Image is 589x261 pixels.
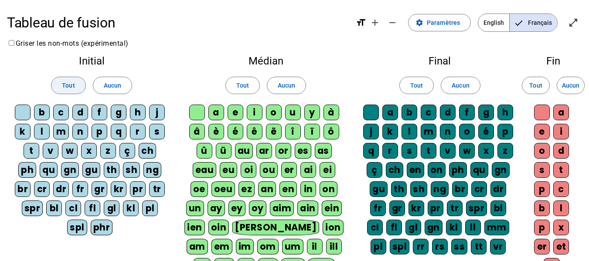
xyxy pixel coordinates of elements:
[43,143,58,159] div: v
[478,14,558,32] mat-button-toggle-group: Language selection
[61,162,79,178] div: gn
[46,200,62,216] div: bl
[139,143,156,159] div: ch
[123,200,139,216] div: kl
[534,200,550,216] div: b
[382,105,398,120] div: a
[428,162,446,178] div: on
[478,105,494,120] div: g
[186,200,204,216] div: un
[34,105,50,120] div: b
[322,200,342,216] div: ein
[191,181,208,197] div: oe
[211,239,232,254] div: em
[111,181,126,197] div: kr
[249,200,266,216] div: oy
[402,105,417,120] div: b
[149,124,165,139] div: s
[510,14,557,31] span: Français
[149,105,165,120] div: j
[386,220,402,235] div: fl
[104,200,119,216] div: gl
[384,14,401,31] button: Diminuer la taille de la police
[449,162,467,178] div: ph
[307,239,323,254] div: il
[323,220,344,235] div: ion
[304,124,320,139] div: ï
[119,143,135,159] div: ç
[553,181,569,197] div: c
[247,105,262,120] div: i
[421,143,436,159] div: t
[266,105,282,120] div: o
[208,124,224,139] div: è
[15,181,31,197] div: br
[270,200,294,216] div: aim
[490,200,506,216] div: bl
[142,200,158,216] div: pl
[440,105,456,120] div: d
[534,239,550,254] div: er
[228,124,243,139] div: é
[111,124,126,139] div: q
[553,124,569,139] div: i
[65,200,81,216] div: cl
[7,9,349,37] h1: Tableau de fusion
[466,200,487,216] div: spr
[241,162,256,178] div: oi
[104,80,121,91] span: Aucun
[562,80,579,91] span: Aucun
[522,77,550,94] button: Tout
[421,124,436,139] div: m
[441,77,480,94] button: Aucun
[497,143,513,159] div: z
[247,124,262,139] div: ê
[304,105,320,120] div: y
[408,14,471,31] button: Paramètres
[22,200,43,216] div: spr
[256,143,272,159] div: ar
[220,162,237,178] div: eu
[18,162,36,178] div: ph
[72,181,88,197] div: fr
[130,105,146,120] div: h
[92,105,107,120] div: f
[362,56,518,66] h2: Final
[53,124,69,139] div: m
[111,105,126,120] div: g
[565,14,582,31] button: Entrer en plein écran
[413,239,429,254] div: rr
[367,162,382,178] div: ç
[390,239,410,254] div: spl
[184,220,205,235] div: ien
[490,239,506,254] div: vr
[391,181,407,197] div: th
[67,220,87,235] div: spl
[366,14,384,31] button: Augmenter la taille de la police
[297,200,318,216] div: ain
[149,181,165,197] div: tr
[228,200,245,216] div: ey
[497,105,513,120] div: h
[9,40,14,46] input: Griser les non-mots (expérimental)
[497,124,513,139] div: p
[367,220,383,235] div: cl
[34,181,50,197] div: cr
[189,124,205,139] div: â
[123,162,140,178] div: sh
[266,124,282,139] div: ë
[276,143,291,159] div: or
[370,200,386,216] div: fr
[557,77,585,94] button: Aucun
[281,162,297,178] div: er
[285,124,301,139] div: î
[7,39,129,47] label: Griser les non-mots (expérimental)
[382,143,398,159] div: r
[459,124,475,139] div: o
[62,143,78,159] div: w
[216,143,232,159] div: ü
[484,220,509,235] div: mm
[143,162,161,178] div: ng
[428,200,443,216] div: pr
[193,162,217,178] div: eau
